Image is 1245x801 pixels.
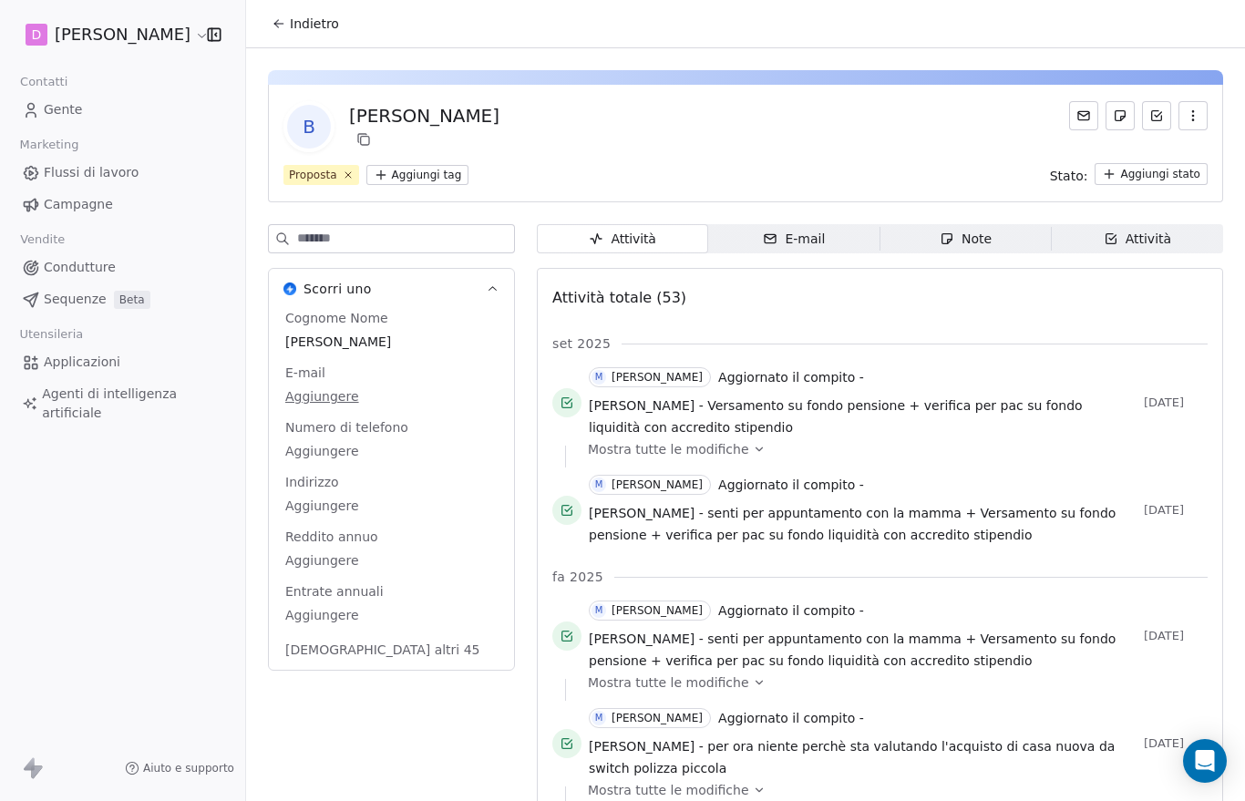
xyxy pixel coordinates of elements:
span: Aggiungere [285,497,498,515]
div: [PERSON_NAME] [612,712,703,724]
div: [PERSON_NAME] [349,103,499,128]
span: Contatti [12,68,76,96]
span: Entrate annuali [282,582,387,601]
div: M [595,478,603,492]
div: [PERSON_NAME] [612,604,703,617]
span: Aggiornato il compito - [718,476,864,494]
div: M [595,603,603,618]
font: [DATE] [1144,503,1184,517]
span: Aggiungere [285,387,498,406]
a: Agenti di intelligenza artificiale [15,379,231,428]
span: Reddito annuo [282,528,382,546]
font: E-mail [785,230,825,249]
span: [PERSON_NAME] [55,23,190,46]
span: Utensileria [12,321,91,348]
span: Applicazioni [44,353,120,372]
span: Beta [114,291,150,309]
span: [PERSON_NAME] - Versamento su fondo pensione + verifica per pac su fondo liquidità con accredito ... [589,398,1083,435]
button: Scorri unoScorri uno [269,269,514,309]
button: Aggiungi stato [1095,163,1208,185]
font: Aggiungi tag [392,168,462,182]
span: Gente [44,100,82,119]
span: Aggiungere [285,606,498,624]
a: [PERSON_NAME] - Versamento su fondo pensione + verifica per pac su fondo liquidità con accredito ... [589,395,1137,438]
div: Apri Intercom Messenger [1183,739,1227,783]
span: Marketing [12,131,87,159]
div: M [595,711,603,725]
a: SequenzeBeta [15,284,231,314]
span: Aggiungere [285,442,498,460]
font: [DATE] [1144,395,1184,409]
span: Campagne [44,195,113,214]
button: Indietro [261,7,350,40]
button: D[PERSON_NAME] [22,19,194,50]
font: [DATE] [1144,736,1184,750]
div: [PERSON_NAME] [612,478,703,491]
span: Agenti di intelligenza artificiale [42,385,223,423]
span: B [287,105,331,149]
font: Attività [1126,230,1171,249]
a: Condutture [15,252,231,282]
a: Mostra tutte le modifiche [588,781,1195,799]
font: Note [962,230,992,249]
a: Flussi di lavoro [15,158,231,188]
a: [PERSON_NAME] - senti per appuntamento con la mamma + Versamento su fondo pensione + verifica per... [589,628,1137,672]
span: Cognome Nome [282,309,392,327]
button: Aggiungi tag [366,165,469,185]
span: Sequenze [44,290,107,309]
font: Mostra tutte le modifiche [588,675,749,690]
button: [DEMOGRAPHIC_DATA] altri 45 [274,633,491,666]
span: fa 2025 [552,568,603,586]
span: Numero di telefono [282,418,412,436]
span: D [32,26,42,44]
font: Aggiungi stato [1120,167,1200,181]
span: Flussi di lavoro [44,163,139,182]
a: Mostra tutte le modifiche [588,673,1195,692]
span: E-mail [282,364,329,382]
img: Scorri uno [283,282,296,295]
font: Mostra tutte le modifiche [588,442,749,457]
span: Aggiornato il compito - [718,368,864,386]
span: Condutture [44,258,116,277]
span: Vendite [13,226,73,253]
span: [PERSON_NAME] - per ora niente perchè sta valutando l'acquisto di casa nuova da switch polizza pi... [589,739,1115,775]
a: [PERSON_NAME] - senti per appuntamento con la mamma + Versamento su fondo pensione + verifica per... [589,502,1137,546]
font: [DATE] [1144,629,1184,642]
a: Aiuto e supporto [125,761,234,775]
span: Scorri uno [304,280,372,298]
span: Aggiornato il compito - [718,601,864,620]
span: Indietro [290,15,339,33]
span: Indirizzo [282,473,343,491]
a: Gente [15,95,231,125]
span: Aggiornato il compito - [718,709,864,727]
span: Aggiungere [285,551,498,570]
span: set 2025 [552,334,611,353]
span: [PERSON_NAME] - senti per appuntamento con la mamma + Versamento su fondo pensione + verifica per... [589,506,1116,542]
div: M [595,370,603,385]
a: Campagne [15,190,231,220]
span: Stato: [1050,167,1088,185]
span: [PERSON_NAME] [285,333,498,351]
div: [PERSON_NAME] [612,371,703,384]
div: Proposta [289,167,337,183]
a: Mostra tutte le modifiche [588,440,1195,458]
a: [PERSON_NAME] - per ora niente perchè sta valutando l'acquisto di casa nuova da switch polizza pi... [589,735,1137,779]
div: Scorri unoScorri uno [269,309,514,670]
font: [DEMOGRAPHIC_DATA] altri 45 [285,641,480,659]
font: Mostra tutte le modifiche [588,783,749,797]
span: [PERSON_NAME] - senti per appuntamento con la mamma + Versamento su fondo pensione + verifica per... [589,632,1116,668]
a: Applicazioni [15,347,231,377]
span: Attività totale (53) [552,289,686,306]
span: Aiuto e supporto [143,761,234,775]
